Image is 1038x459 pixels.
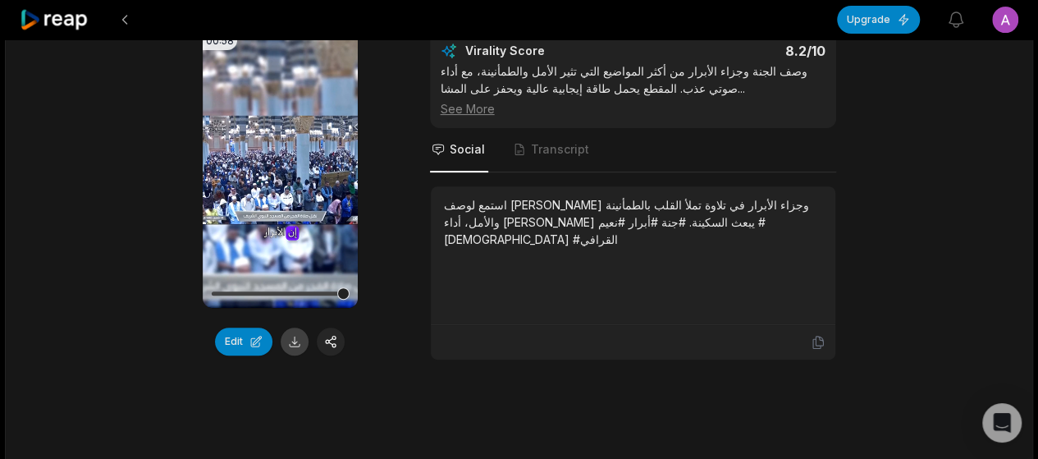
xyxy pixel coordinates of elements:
[837,6,920,34] button: Upgrade
[444,196,822,248] div: استمع لوصف [PERSON_NAME] وجزاء الأبرار في تلاوة تملأ القلب بالطمأنينة والأمل، أداء [PERSON_NAME] ...
[430,128,836,172] nav: Tabs
[203,32,358,308] video: Your browser does not support mp4 format.
[649,43,825,59] div: 8.2 /10
[441,100,825,117] div: See More
[465,43,642,59] div: Virality Score
[450,141,485,158] span: Social
[982,403,1022,443] div: Open Intercom Messenger
[531,141,589,158] span: Transcript
[441,62,825,117] div: وصف الجنة وجزاء الأبرار من أكثر المواضيع التي تثير الأمل والطمأنينة، مع أداء صوتي عذب. المقطع يحم...
[215,328,272,356] button: Edit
